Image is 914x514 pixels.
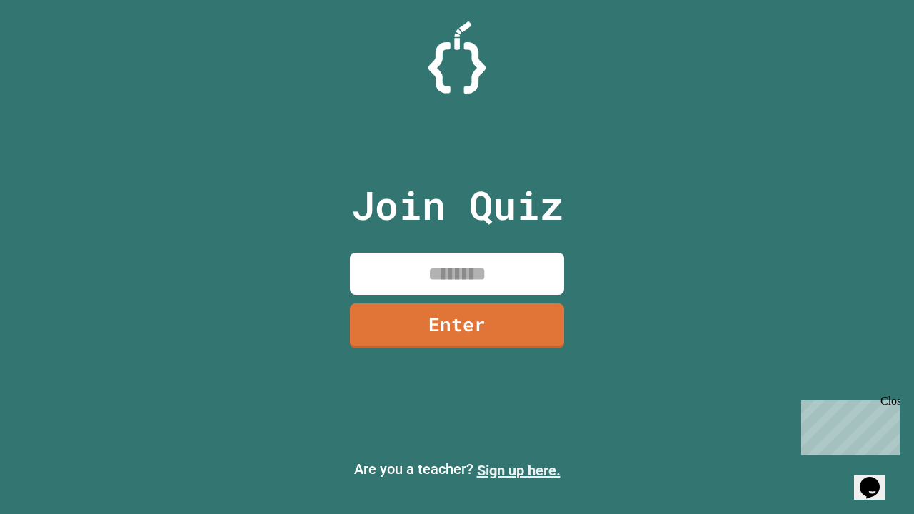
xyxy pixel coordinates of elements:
a: Sign up here. [477,462,561,479]
div: Chat with us now!Close [6,6,99,91]
p: Are you a teacher? [11,458,903,481]
a: Enter [350,303,564,348]
img: Logo.svg [428,21,486,94]
p: Join Quiz [351,176,563,235]
iframe: chat widget [854,457,900,500]
iframe: chat widget [795,395,900,455]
